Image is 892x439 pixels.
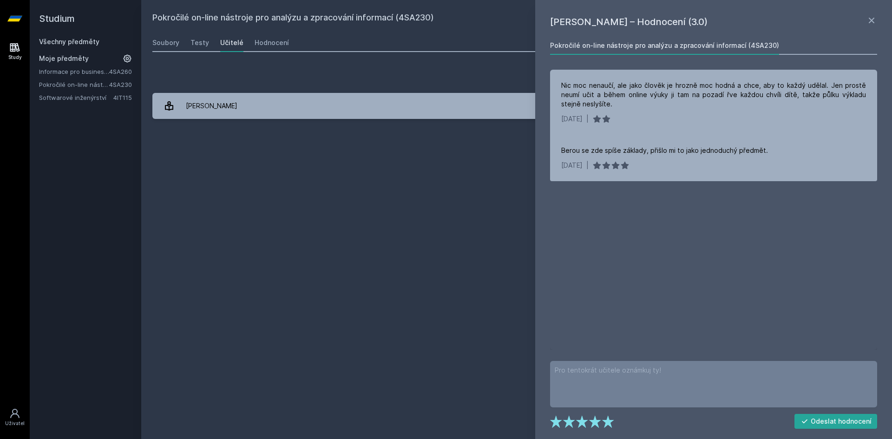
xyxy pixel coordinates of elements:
[5,420,25,427] div: Uživatel
[8,54,22,61] div: Study
[39,54,89,63] span: Moje předměty
[39,38,99,46] a: Všechny předměty
[255,38,289,47] div: Hodnocení
[39,67,109,76] a: Informace pro business (v angličtině)
[190,38,209,47] div: Testy
[152,38,179,47] div: Soubory
[561,114,583,124] div: [DATE]
[2,37,28,66] a: Study
[152,11,774,26] h2: Pokročilé on-line nástroje pro analýzu a zpracování informací (4SA230)
[586,114,589,124] div: |
[113,94,132,101] a: 4IT115
[2,403,28,432] a: Uživatel
[186,97,237,115] div: [PERSON_NAME]
[39,80,109,89] a: Pokročilé on-line nástroje pro analýzu a zpracování informací
[220,38,243,47] div: Učitelé
[190,33,209,52] a: Testy
[109,68,132,75] a: 4SA260
[255,33,289,52] a: Hodnocení
[220,33,243,52] a: Učitelé
[109,81,132,88] a: 4SA230
[561,81,866,109] div: Nic moc nenaučí, ale jako člověk je hrozně moc hodná a chce, aby to každý udělal. Jen prostě neum...
[152,93,881,119] a: [PERSON_NAME] 2 hodnocení 3.0
[39,93,113,102] a: Softwarové inženýrství
[152,33,179,52] a: Soubory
